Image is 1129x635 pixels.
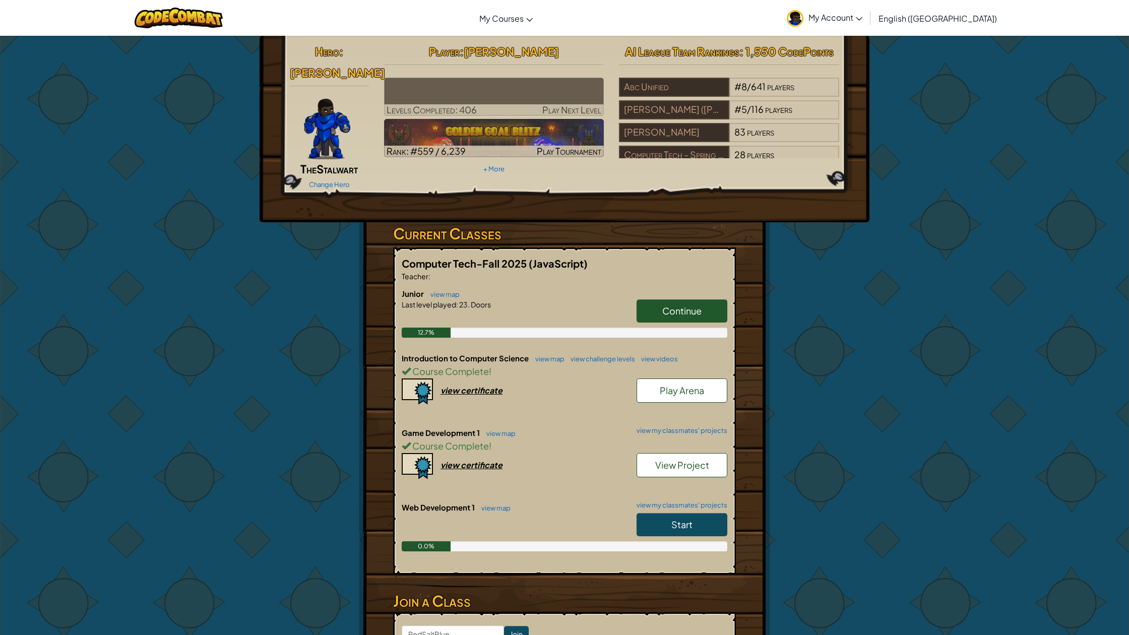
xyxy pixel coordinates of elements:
img: certificate-icon.png [402,453,433,479]
span: 5 [741,103,747,115]
a: Abc Unified#8/641players [619,87,839,99]
span: # [734,81,741,92]
span: My Courses [479,13,524,24]
a: English ([GEOGRAPHIC_DATA]) [873,5,1002,32]
img: Gordon-selection-pose.png [304,99,350,159]
span: 8 [741,81,747,92]
a: Play Next Level [384,78,604,116]
span: / [747,81,751,92]
a: Change Hero [309,180,350,188]
div: [PERSON_NAME] ([PERSON_NAME]) Middle [619,100,729,119]
span: Web Development 1 [402,502,476,512]
span: : [460,44,464,58]
span: 116 [751,103,764,115]
span: Introduction to Computer Science [402,353,530,363]
a: view map [425,290,460,298]
span: Course Complete [411,440,489,452]
span: Play Next Level [542,104,601,115]
a: view my classmates' projects [632,502,727,509]
a: view map [530,355,564,363]
a: view map [481,429,516,437]
img: Golden Goal [384,119,604,157]
span: players [747,126,774,138]
a: My Courses [474,5,538,32]
div: 0.0% [402,541,451,551]
span: players [767,81,794,92]
span: players [747,149,774,160]
a: + More [483,165,505,173]
span: The [300,162,317,176]
span: players [765,103,792,115]
a: view challenge levels [566,355,635,363]
a: view certificate [402,385,503,396]
span: 641 [751,81,766,92]
a: view certificate [402,460,503,470]
span: Hero [315,44,339,58]
span: ! [489,440,491,452]
img: avatar [787,10,803,27]
span: : [456,300,458,309]
span: Start [671,519,693,530]
span: Game Development 1 [402,428,481,437]
span: 83 [734,126,745,138]
div: view certificate [441,460,503,470]
span: 28 [734,149,745,160]
span: [PERSON_NAME] [290,66,385,80]
span: AI League Team Rankings [625,44,739,58]
span: : [428,272,430,281]
span: Junior [402,289,425,298]
h3: Join a Class [393,590,736,612]
a: view map [476,504,511,512]
a: My Account [782,2,867,34]
div: [PERSON_NAME] [619,123,729,142]
a: view my classmates' projects [632,427,727,434]
span: Play Tournament [537,145,601,157]
span: View Project [655,459,709,471]
span: Player [429,44,460,58]
span: Levels Completed: 406 [387,104,477,115]
span: Play Arena [660,385,704,396]
div: Abc Unified [619,78,729,97]
span: (JavaScript) [529,257,588,270]
span: ! [489,365,491,377]
span: English ([GEOGRAPHIC_DATA]) [879,13,997,24]
a: [PERSON_NAME]83players [619,133,839,144]
span: Rank: #559 / 6,239 [387,145,466,157]
span: My Account [808,12,862,23]
a: [PERSON_NAME] ([PERSON_NAME]) Middle#5/116players [619,110,839,121]
span: / [747,103,751,115]
h3: Current Classes [393,222,736,245]
img: CodeCombat logo [135,8,223,28]
span: Computer Tech-Fall 2025 [402,257,529,270]
span: Course Complete [411,365,489,377]
a: Rank: #559 / 6,239Play Tournament [384,119,604,157]
a: Computer Tech - Spring 202528players [619,155,839,167]
div: view certificate [441,385,503,396]
div: Computer Tech - Spring 2025 [619,146,729,165]
span: : 1,550 CodePoints [739,44,834,58]
span: Continue [662,305,702,316]
span: Stalwart [317,162,358,176]
span: # [734,103,741,115]
span: Teacher [402,272,428,281]
span: Last level played [402,300,456,309]
img: certificate-icon.png [402,378,433,405]
span: Doors [470,300,491,309]
span: : [339,44,343,58]
span: 23. [458,300,470,309]
span: [PERSON_NAME] [464,44,559,58]
a: view videos [636,355,678,363]
div: 12.7% [402,328,451,338]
